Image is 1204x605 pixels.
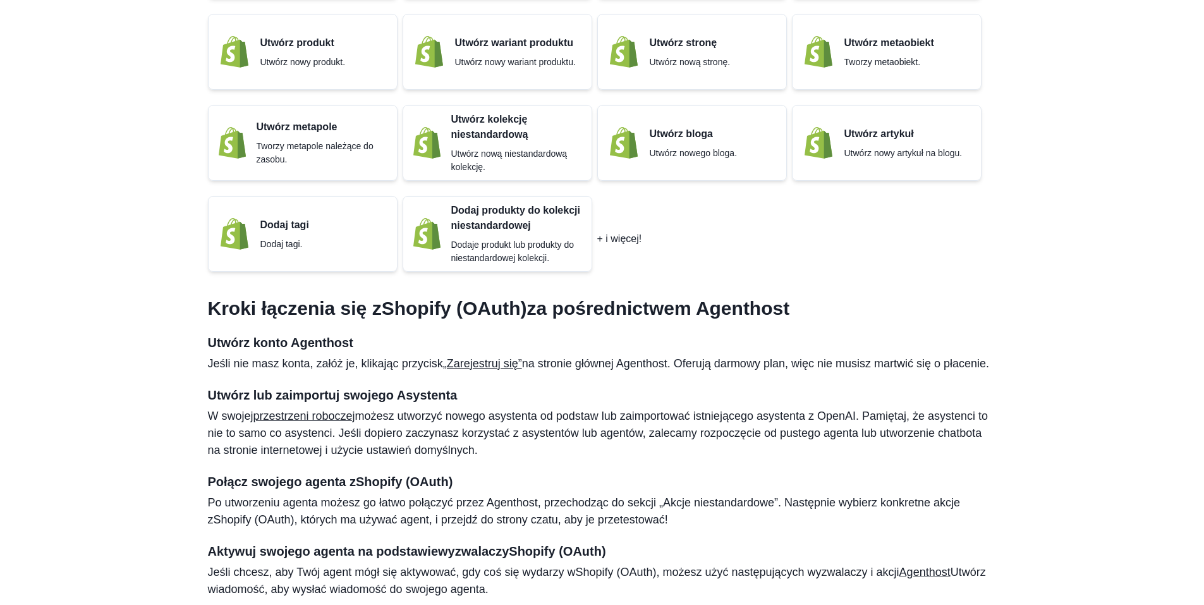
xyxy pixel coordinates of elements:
font: Dodaj produkty do kolekcji niestandardowej [451,205,580,231]
font: Utwórz nowy artykuł na blogu. [844,148,963,158]
img: Logo Shopify (OAuth) [413,127,441,159]
img: Logo Shopify (OAuth) [413,218,441,250]
font: Utwórz kolekcję niestandardową [451,114,528,140]
font: + i więcej! [597,233,642,244]
font: Utwórz metaobiekt [844,37,934,48]
font: Utwórz wariant produktu [455,37,574,48]
font: Dodaj tagi [260,219,309,230]
font: Utwórz nową stronę. [650,57,731,67]
font: Dodaj tagi. [260,239,303,249]
font: Jeśli chcesz, aby Twój agent mógł się aktywować, gdy coś się wydarzy w [208,566,576,578]
font: Shopify (OAuth) [382,298,527,319]
font: na stronie głównej Agenthost. Oferują darmowy plan, więc nie musisz martwić się o płacenie. [522,357,989,370]
font: Shopify (OAuth) [509,544,605,558]
font: Utwórz nową niestandardową kolekcję. [451,149,567,172]
font: Shopify (OAuth) [575,566,656,578]
img: Logo Shopify (OAuth) [803,36,834,68]
font: wyzwalaczy [438,544,509,558]
font: Utwórz produkt [260,37,334,48]
img: Logo Shopify (OAuth) [219,127,246,159]
font: W swojej [208,410,253,422]
font: Utwórz metapole [256,121,337,132]
font: Jeśli nie masz konta, załóż je, klikając przycisk [208,357,443,370]
font: Utwórz bloga [650,128,713,139]
img: Logo Shopify (OAuth) [219,36,250,68]
font: Utwórz konto Agenthost [208,336,353,350]
font: za pośrednictwem Agenthost [527,298,790,319]
img: Logo Shopify (OAuth) [219,218,250,250]
font: , możesz użyć następujących wyzwalaczy i akcji [656,566,899,578]
font: Dodaje produkt lub produkty do niestandardowej kolekcji. [451,240,574,263]
font: , których ma używać agent, i przejdź do strony czatu, aby je przetestować! [295,513,668,526]
img: Logo Shopify (OAuth) [803,127,834,159]
font: Utwórz nowy produkt. [260,57,346,67]
font: Utwórz artykuł [844,128,914,139]
font: Po utworzeniu agenta możesz go łatwo połączyć przez Agenthost, przechodząc do sekcji „Akcje niest... [208,496,961,526]
font: Aktywuj swojego agenta na podstawie [208,544,439,558]
font: możesz utworzyć nowego asystenta od podstaw lub zaimportować istniejącego asystenta z OpenAI. Pam... [208,410,988,456]
img: Logo Shopify (OAuth) [608,36,640,68]
font: Kroki łączenia się z [208,298,382,319]
font: Shopify (OAuth) [356,475,453,489]
img: Logo Shopify (OAuth) [413,36,445,68]
a: „Zarejestruj się” [443,357,522,370]
font: Tworzy metapole należące do zasobu. [256,141,373,164]
a: przestrzeni roboczej [253,410,355,422]
font: Utwórz nowego bloga. [650,148,738,158]
img: Logo Shopify (OAuth) [608,127,640,159]
font: Utwórz stronę [650,37,717,48]
font: Utwórz nowy wariant produktu. [455,57,576,67]
a: Agenthost [899,566,951,578]
font: Shopify (OAuth) [214,513,295,526]
font: Utwórz lub zaimportuj swojego Asystenta [208,388,458,402]
font: Tworzy metaobiekt. [844,57,921,67]
font: Połącz swojego agenta z [208,475,356,489]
